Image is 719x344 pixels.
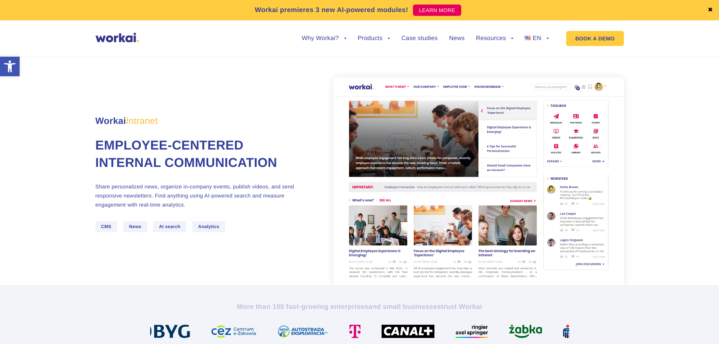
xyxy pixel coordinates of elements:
[126,116,158,126] em: Intranet
[401,35,437,42] a: Case studies
[413,5,461,16] a: LEARN MORE
[95,221,117,232] span: CMS
[95,137,303,172] h1: Employee-centered internal communication
[95,108,158,126] span: Workai
[95,182,303,209] p: Share personalized news, organize in-company events, publish videos, and send responsive newslett...
[150,302,569,311] h2: More than 100 fast-growing enterprises trust Workai
[358,35,390,42] a: Products
[449,35,465,42] a: News
[192,221,225,232] span: Analytics
[153,221,186,232] span: AI search
[123,221,147,232] span: News
[302,35,346,42] a: Why Workai?
[708,7,713,13] a: ✖
[255,5,408,15] p: Workai premieres 3 new AI-powered modules!
[566,31,624,46] a: BOOK A DEMO
[368,303,441,310] i: and small businesses
[533,35,541,42] span: EN
[476,35,513,42] a: Resources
